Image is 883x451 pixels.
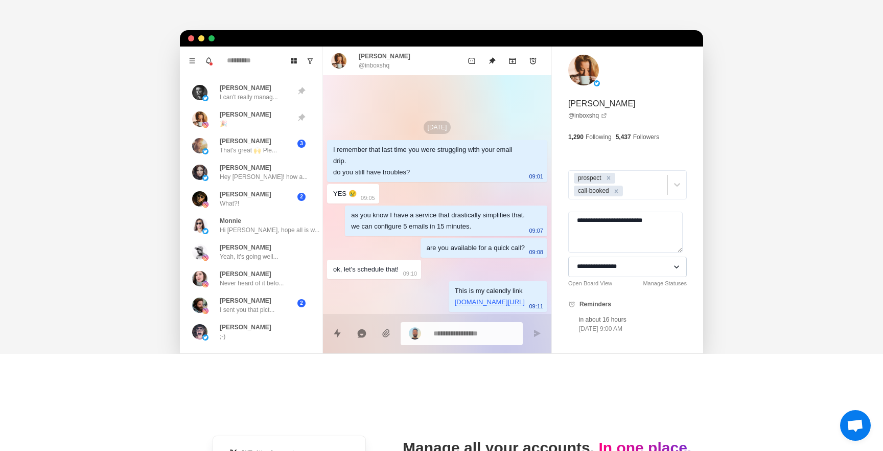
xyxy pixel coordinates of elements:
[220,252,278,261] p: Yeah, it's going well...
[192,191,207,207] img: picture
[202,95,208,101] img: picture
[220,279,284,288] p: Never heard of it befo...
[568,111,607,120] a: @inboxshq
[611,186,622,196] div: Remove call-booked
[202,228,208,234] img: picture
[633,132,659,142] p: Followers
[427,242,525,254] div: are you available for a quick call?
[202,281,208,287] img: picture
[575,186,611,196] div: call-booked
[192,271,207,286] img: picture
[192,85,207,100] img: picture
[202,122,208,128] img: picture
[220,216,241,225] p: Monnie
[359,52,410,61] p: [PERSON_NAME]
[202,175,208,181] img: picture
[297,299,306,307] span: 2
[220,137,271,146] p: [PERSON_NAME]
[361,192,375,204] p: 09:05
[333,144,525,178] div: I remember that last time you were struggling with your email drip. do you still have troubles?
[192,218,207,233] img: picture
[192,165,207,180] img: picture
[359,61,389,70] p: @inboxshq
[568,132,584,142] p: 1,290
[220,110,271,119] p: [PERSON_NAME]
[327,323,347,344] button: Quick replies
[192,298,207,313] img: picture
[220,269,271,279] p: [PERSON_NAME]
[568,98,636,110] p: [PERSON_NAME]
[220,243,271,252] p: [PERSON_NAME]
[603,173,614,184] div: Remove prospect
[575,173,603,184] div: prospect
[502,51,523,71] button: Archive
[202,308,208,314] img: picture
[529,246,543,258] p: 09:08
[455,297,525,308] p: [DOMAIN_NAME][URL]
[568,55,599,85] img: picture
[184,53,200,69] button: Menu
[202,255,208,261] img: picture
[333,188,357,199] div: YES 😢
[220,323,271,332] p: [PERSON_NAME]
[523,51,543,71] button: Add reminder
[482,51,502,71] button: Unpin
[461,51,482,71] button: Mark as unread
[220,146,277,155] p: That's great 🙌 Ple...
[202,334,208,341] img: picture
[351,210,525,232] div: as you know I have a service that drastically simplifies that. we can configure 5 emails in 15 mi...
[297,193,306,201] span: 2
[220,119,227,128] p: 🎉
[220,296,271,305] p: [PERSON_NAME]
[579,315,626,324] p: in about 16 hours
[220,163,271,172] p: [PERSON_NAME]
[643,279,687,288] a: Manage Statuses
[529,301,543,312] p: 09:11
[594,80,600,86] img: picture
[529,225,543,236] p: 09:07
[455,285,525,308] div: This is my calendly link
[220,93,278,102] p: I can't really manag...
[297,140,306,148] span: 3
[220,199,239,208] p: What?!
[352,323,372,344] button: Reply with AI
[202,201,208,208] img: picture
[840,410,871,441] div: Open chat
[579,324,626,333] p: [DATE] 9:00 AM
[376,323,397,344] button: Add media
[220,332,225,341] p: ;-)
[220,225,319,235] p: Hi [PERSON_NAME], hope all is w...
[220,83,271,93] p: [PERSON_NAME]
[424,121,451,134] p: [DATE]
[192,111,207,127] img: picture
[220,172,308,182] p: Hey [PERSON_NAME]! how a...
[192,138,207,153] img: picture
[286,53,302,69] button: Board View
[202,148,208,154] img: picture
[527,323,547,344] button: Send message
[333,264,399,275] div: ok, let's schedule that!
[220,190,271,199] p: [PERSON_NAME]
[409,327,421,340] img: picture
[200,53,217,69] button: Notifications
[331,53,346,69] img: picture
[192,244,207,260] img: picture
[579,300,611,309] p: Reminders
[302,53,318,69] button: Show unread conversations
[586,132,612,142] p: Following
[568,279,612,288] a: Open Board View
[616,132,631,142] p: 5,437
[220,305,274,314] p: I sent you that pict...
[192,324,207,340] img: picture
[529,171,543,182] p: 09:01
[403,268,417,279] p: 09:10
